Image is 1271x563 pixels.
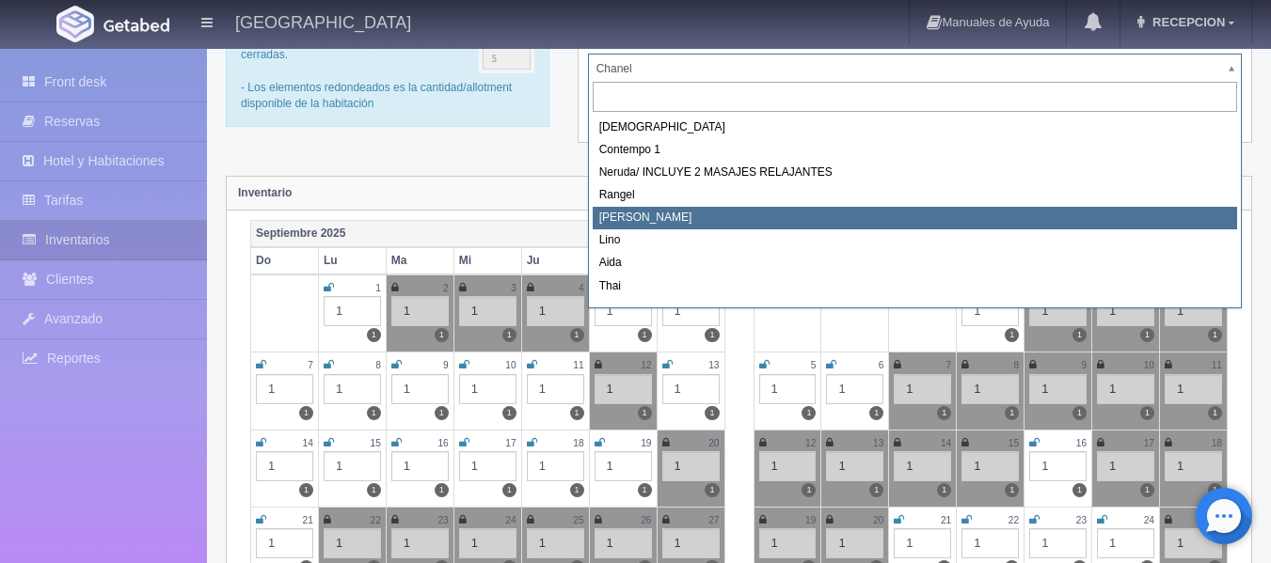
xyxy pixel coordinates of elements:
div: Contempo 1 [593,139,1237,162]
div: [DEMOGRAPHIC_DATA] [593,117,1237,139]
div: Thai [593,275,1237,298]
div: Chanel [593,298,1237,321]
div: Neruda/ INCLUYE 2 MASAJES RELAJANTES [593,162,1237,184]
div: Lino [593,229,1237,252]
div: Aida [593,252,1237,274]
div: Rangel [593,184,1237,207]
div: [PERSON_NAME] [593,207,1237,229]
